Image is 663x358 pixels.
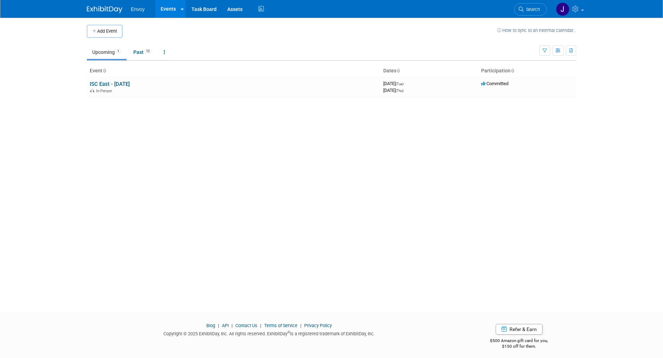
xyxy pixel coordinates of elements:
div: $500 Amazon gift card for you, [462,333,576,349]
div: $150 off for them. [462,343,576,349]
span: | [216,323,221,328]
span: 12 [144,49,152,54]
sup: ® [288,330,290,334]
span: Envoy [131,6,145,12]
a: Blog [206,323,215,328]
a: Terms of Service [264,323,297,328]
span: | [299,323,303,328]
a: Privacy Policy [304,323,332,328]
th: Dates [380,65,478,77]
a: Sort by Participation Type [511,68,514,73]
a: Past12 [128,45,157,59]
img: In-Person Event [90,89,94,92]
a: Sort by Start Date [396,68,400,73]
span: 1 [115,49,121,54]
a: How to sync to an external calendar... [497,28,576,33]
a: API [222,323,229,328]
a: Sort by Event Name [102,68,106,73]
a: Contact Us [235,323,257,328]
div: Copyright © 2025 ExhibitDay, Inc. All rights reserved. ExhibitDay is a registered trademark of Ex... [87,329,451,337]
span: (Thu) [396,89,403,93]
span: [DATE] [383,81,406,86]
a: Upcoming1 [87,45,127,59]
a: Refer & Earn [496,324,542,335]
img: Joanna Zerga [556,2,569,16]
button: Add Event [87,25,122,38]
span: [DATE] [383,88,403,93]
span: | [230,323,234,328]
span: Committed [481,81,508,86]
th: Participation [478,65,576,77]
span: - [405,81,406,86]
span: | [258,323,263,328]
img: ExhibitDay [87,6,122,13]
th: Event [87,65,380,77]
span: Search [524,7,540,12]
span: (Tue) [396,82,403,86]
span: In-Person [96,89,114,93]
a: ISC East - [DATE] [90,81,130,87]
a: Search [514,3,547,16]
